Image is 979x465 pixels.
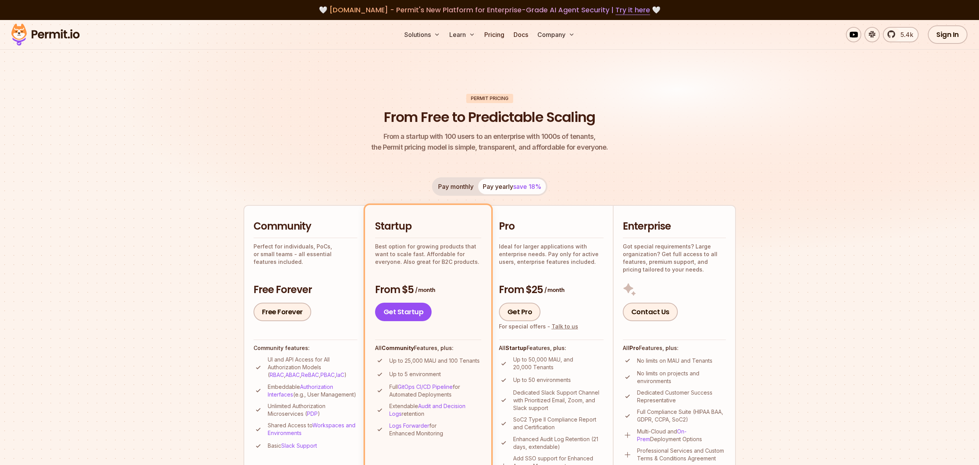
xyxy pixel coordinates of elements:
[254,344,357,352] h4: Community features:
[268,383,333,398] a: Authorization Interfaces
[389,402,481,418] p: Extendable retention
[382,345,414,351] strong: Community
[883,27,919,42] a: 5.4k
[8,22,83,48] img: Permit logo
[18,5,961,15] div: 🤍 🤍
[415,286,435,294] span: / month
[434,179,478,194] button: Pay monthly
[513,356,604,371] p: Up to 50,000 MAU, and 20,000 Tenants
[513,389,604,412] p: Dedicated Slack Support Channel with Prioritized Email, Zoom, and Slack support
[510,27,531,42] a: Docs
[254,243,357,266] p: Perfect for individuals, PoCs, or small teams - all essential features included.
[637,357,712,365] p: No limits on MAU and Tenants
[513,376,571,384] p: Up to 50 environments
[268,356,357,379] p: UI and API Access for All Authorization Models ( , , , , )
[320,372,335,378] a: PBAC
[389,422,429,429] a: Logs Forwarder
[623,344,726,352] h4: All Features, plus:
[384,108,595,127] h1: From Free to Predictable Scaling
[389,383,481,398] p: Full for Automated Deployments
[615,5,650,15] a: Try it here
[505,345,527,351] strong: Startup
[499,323,578,330] div: For special offers -
[637,389,726,404] p: Dedicated Customer Success Representative
[544,286,564,294] span: / month
[552,323,578,330] a: Talk to us
[285,372,300,378] a: ABAC
[499,344,604,352] h4: All Features, plus:
[389,403,465,417] a: Audit and Decision Logs
[629,345,639,351] strong: Pro
[389,357,480,365] p: Up to 25,000 MAU and 100 Tenants
[389,370,441,378] p: Up to 5 environment
[301,372,319,378] a: ReBAC
[623,220,726,233] h2: Enterprise
[336,372,344,378] a: IaC
[928,25,967,44] a: Sign In
[375,283,481,297] h3: From $5
[371,131,608,142] span: From a startup with 100 users to an enterprise with 1000s of tenants,
[499,303,541,321] a: Get Pro
[513,416,604,431] p: SoC2 Type II Compliance Report and Certification
[375,344,481,352] h4: All Features, plus:
[637,428,726,443] p: Multi-Cloud and Deployment Options
[268,402,357,418] p: Unlimited Authorization Microservices ( )
[375,220,481,233] h2: Startup
[254,220,357,233] h2: Community
[623,303,678,321] a: Contact Us
[499,243,604,266] p: Ideal for larger applications with enterprise needs. Pay only for active users, enterprise featur...
[329,5,650,15] span: [DOMAIN_NAME] - Permit's New Platform for Enterprise-Grade AI Agent Security |
[637,370,726,385] p: No limits on projects and environments
[270,372,284,378] a: RBAC
[375,243,481,266] p: Best option for growing products that want to scale fast. Affordable for everyone. Also great for...
[268,442,317,450] p: Basic
[499,283,604,297] h3: From $25
[398,383,453,390] a: GitOps CI/CD Pipeline
[896,30,913,39] span: 5.4k
[268,422,357,437] p: Shared Access to
[499,220,604,233] h2: Pro
[401,27,443,42] button: Solutions
[254,303,311,321] a: Free Forever
[513,435,604,451] p: Enhanced Audit Log Retention (21 days, extendable)
[371,131,608,153] p: the Permit pricing model is simple, transparent, and affordable for everyone.
[481,27,507,42] a: Pricing
[268,383,357,398] p: Embeddable (e.g., User Management)
[389,422,481,437] p: for Enhanced Monitoring
[281,442,317,449] a: Slack Support
[623,243,726,273] p: Got special requirements? Large organization? Get full access to all features, premium support, a...
[637,408,726,423] p: Full Compliance Suite (HIPAA BAA, GDPR, CCPA, SoC2)
[637,428,687,442] a: On-Prem
[637,447,726,462] p: Professional Services and Custom Terms & Conditions Agreement
[375,303,432,321] a: Get Startup
[466,94,513,103] div: Permit Pricing
[534,27,578,42] button: Company
[307,410,318,417] a: PDP
[446,27,478,42] button: Learn
[254,283,357,297] h3: Free Forever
